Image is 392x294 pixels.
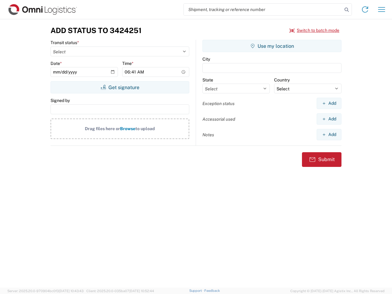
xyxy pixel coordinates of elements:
[274,77,290,83] label: Country
[289,25,339,36] button: Switch to batch mode
[302,152,341,167] button: Submit
[135,126,155,131] span: to upload
[86,289,154,293] span: Client: 2025.20.0-035ba07
[51,98,70,103] label: Signed by
[202,56,210,62] label: City
[290,288,385,294] span: Copyright © [DATE]-[DATE] Agistix Inc., All Rights Reserved
[202,116,235,122] label: Accessorial used
[51,61,62,66] label: Date
[204,289,220,292] a: Feedback
[85,126,120,131] span: Drag files here or
[120,126,135,131] span: Browse
[51,40,79,45] label: Transit status
[317,98,341,109] button: Add
[59,289,84,293] span: [DATE] 10:43:43
[317,113,341,125] button: Add
[317,129,341,140] button: Add
[129,289,154,293] span: [DATE] 10:52:44
[202,132,214,138] label: Notes
[51,81,189,93] button: Get signature
[202,77,213,83] label: State
[122,61,134,66] label: Time
[202,101,235,106] label: Exception status
[202,40,341,52] button: Use my location
[184,4,342,15] input: Shipment, tracking or reference number
[7,289,84,293] span: Server: 2025.20.0-970904bc0f3
[189,289,205,292] a: Support
[51,26,141,35] h3: Add Status to 3424251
